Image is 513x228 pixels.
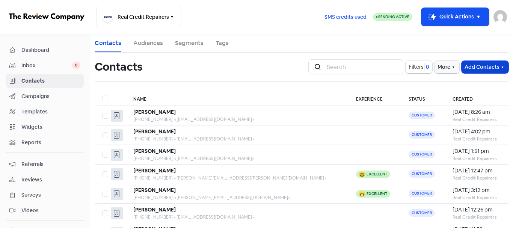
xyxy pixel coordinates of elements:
[133,116,341,123] div: [PHONE_NUMBER] <[EMAIL_ADDRESS][DOMAIN_NAME]>
[133,109,176,115] b: [PERSON_NAME]
[21,160,80,168] span: Referrals
[133,39,163,48] a: Audiences
[453,136,501,142] div: Real Credit Repairers
[21,77,80,85] span: Contacts
[453,186,501,194] div: [DATE] 3:12 pm
[21,123,80,131] span: Widgets
[453,155,501,162] div: Real Credit Repairers
[424,63,429,71] span: 0
[95,39,121,48] a: Contacts
[21,92,80,100] span: Campaigns
[409,63,424,71] span: Filters
[453,175,501,181] div: Real Credit Repairers
[322,59,403,74] input: Search
[318,12,373,20] a: SMS credits used
[133,155,341,162] div: [PHONE_NUMBER] <[EMAIL_ADDRESS][DOMAIN_NAME]>
[409,131,435,139] span: Customer
[133,194,341,201] div: [PHONE_NUMBER] <[PERSON_NAME][EMAIL_ADDRESS][DOMAIN_NAME]>
[445,91,508,106] th: Created
[6,204,84,217] a: Videos
[216,39,229,48] a: Tags
[21,191,80,199] span: Surveys
[21,207,80,214] span: Videos
[175,39,204,48] a: Segments
[401,91,445,106] th: Status
[133,167,176,174] b: [PERSON_NAME]
[6,157,84,171] a: Referrals
[133,214,341,220] div: [PHONE_NUMBER] <[EMAIL_ADDRESS][DOMAIN_NAME]>
[133,175,341,181] div: [PHONE_NUMBER] <[PERSON_NAME][EMAIL_ADDRESS][PERSON_NAME][DOMAIN_NAME]>
[462,61,508,73] button: Add Contacts
[21,62,72,69] span: Inbox
[6,43,84,57] a: Dashboard
[133,148,176,154] b: [PERSON_NAME]
[349,91,401,106] th: Experience
[453,167,501,175] div: [DATE] 12:47 pm
[21,108,80,116] span: Templates
[133,136,341,142] div: [PHONE_NUMBER] <[EMAIL_ADDRESS][DOMAIN_NAME]>
[6,173,84,187] a: Reviews
[453,194,501,201] div: Real Credit Repairers
[409,151,435,158] span: Customer
[453,128,501,136] div: [DATE] 4:02 pm
[406,60,432,73] button: Filters0
[453,214,501,220] div: Real Credit Repairers
[409,190,435,197] span: Customer
[133,187,176,193] b: [PERSON_NAME]
[373,12,412,21] a: Sending Active
[378,14,409,19] span: Sending Active
[453,108,501,116] div: [DATE] 8:26 am
[409,209,435,217] span: Customer
[6,120,84,134] a: Widgets
[96,7,181,27] button: Real Credit Repairers
[72,62,80,69] span: 0
[6,188,84,202] a: Surveys
[453,116,501,123] div: Real Credit Repairers
[126,91,349,106] th: Name
[6,89,84,103] a: Campaigns
[421,8,489,26] button: Quick Actions
[453,147,501,155] div: [DATE] 1:51 pm
[21,46,80,54] span: Dashboard
[133,128,176,135] b: [PERSON_NAME]
[409,112,435,119] span: Customer
[95,55,142,79] h1: Contacts
[6,74,84,88] a: Contacts
[21,176,80,184] span: Reviews
[453,206,501,214] div: [DATE] 12:26 pm
[367,192,387,196] div: Excellent
[435,61,459,73] button: More
[367,172,387,176] div: Excellent
[493,10,507,24] img: User
[6,136,84,149] a: Reports
[6,105,84,119] a: Templates
[409,170,435,178] span: Customer
[6,59,84,72] a: Inbox 0
[21,139,80,146] span: Reports
[133,206,176,213] b: [PERSON_NAME]
[324,13,367,21] span: SMS credits used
